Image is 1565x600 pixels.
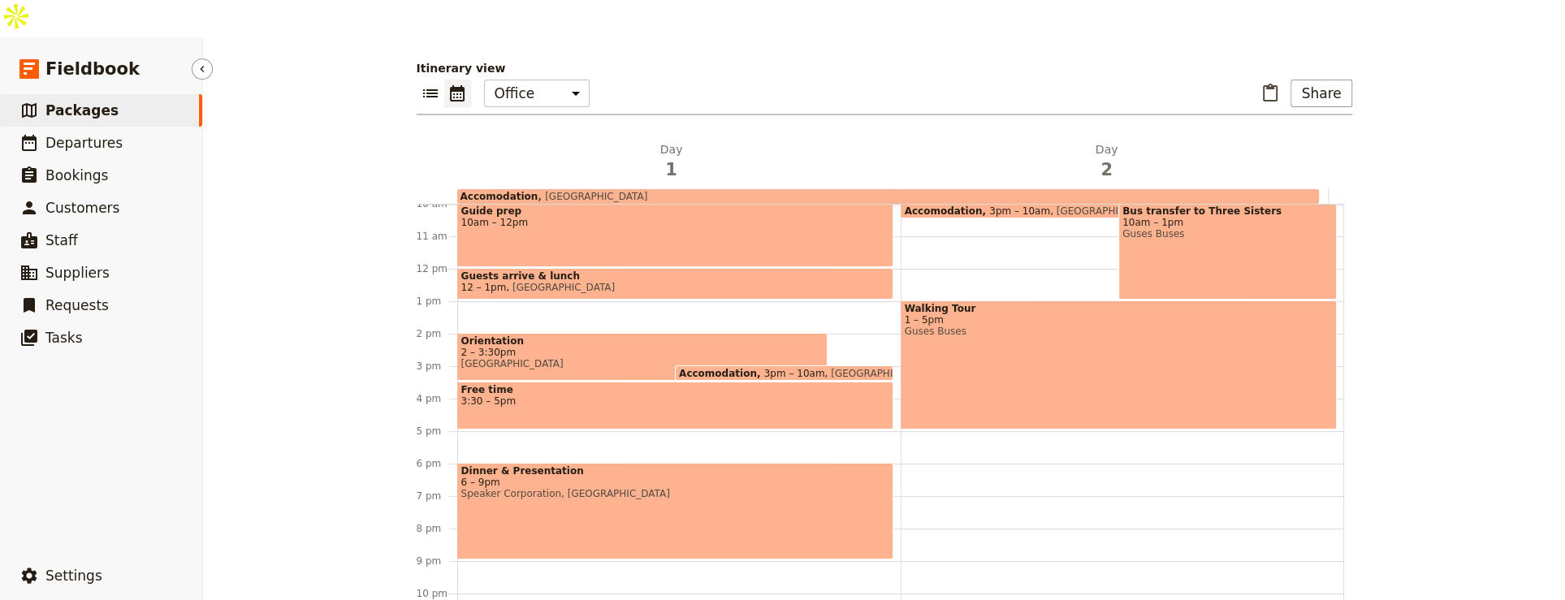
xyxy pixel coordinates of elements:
[460,191,538,202] span: Accomodation
[905,314,1333,326] span: 1 – 5pm
[417,327,457,340] div: 2 pm
[417,522,457,535] div: 8 pm
[45,568,102,584] span: Settings
[457,203,893,267] div: Guide prep10am – 12pm
[417,587,457,600] div: 10 pm
[461,282,507,293] span: 12 – 1pm
[457,141,893,188] button: Day1
[461,217,889,228] span: 10am – 12pm
[457,463,893,559] div: Dinner & Presentation6 – 9pmSpeaker Corporation, [GEOGRAPHIC_DATA]
[461,205,889,217] span: Guide prep
[1122,228,1333,240] span: Guses Buses
[417,295,457,308] div: 1 pm
[461,465,889,477] span: Dinner & Presentation
[1290,80,1351,107] button: Share
[457,382,893,429] div: Free time3:30 – 5pm
[899,141,1315,182] h2: Day
[461,358,824,369] span: [GEOGRAPHIC_DATA]
[1118,203,1337,300] div: Bus transfer to Three Sisters10am – 1pmGuses Buses
[461,270,889,282] span: Guests arrive & lunch
[461,488,889,499] span: Speaker Corporation, [GEOGRAPHIC_DATA]
[901,300,1337,429] div: Walking Tour1 – 5pmGuses Buses
[905,205,990,216] span: Accomodation
[464,141,880,182] h2: Day
[901,203,1271,218] div: Accomodation3pm – 10am[GEOGRAPHIC_DATA]
[457,189,1319,204] div: Accomodation[GEOGRAPHIC_DATA]
[417,80,444,107] button: List view
[45,135,123,151] span: Departures
[417,60,1352,76] p: Itinerary view
[905,303,1333,314] span: Walking Tour
[464,158,880,182] span: 1
[417,230,457,243] div: 11 am
[417,392,457,405] div: 4 pm
[45,232,78,248] span: Staff
[417,425,457,438] div: 5 pm
[1256,80,1284,107] button: Paste itinerary item
[1122,205,1333,217] span: Bus transfer to Three Sisters
[45,265,110,281] span: Suppliers
[417,490,457,503] div: 7 pm
[905,326,1333,337] span: Guses Buses
[899,158,1315,182] span: 2
[675,365,893,381] div: Accomodation3pm – 10am[GEOGRAPHIC_DATA]
[461,477,889,488] span: 6 – 9pm
[444,80,471,107] button: Calendar view
[417,457,457,470] div: 6 pm
[764,368,825,378] span: 3pm – 10am
[893,141,1328,188] button: Day2
[45,102,119,119] span: Packages
[45,200,119,216] span: Customers
[457,333,828,381] div: Orientation2 – 3:30pm[GEOGRAPHIC_DATA]
[417,360,457,373] div: 3 pm
[45,57,140,81] span: Fieldbook
[417,262,457,275] div: 12 pm
[506,282,615,293] span: [GEOGRAPHIC_DATA]
[417,555,457,568] div: 9 pm
[538,191,647,202] span: [GEOGRAPHIC_DATA]
[461,347,824,358] span: 2 – 3:30pm
[824,368,933,378] span: [GEOGRAPHIC_DATA]
[461,395,889,407] span: 3:30 – 5pm
[461,384,889,395] span: Free time
[457,188,1329,204] div: Accomodation[GEOGRAPHIC_DATA]
[679,368,764,378] span: Accomodation
[45,330,83,346] span: Tasks
[45,297,109,313] span: Requests
[1050,205,1159,216] span: [GEOGRAPHIC_DATA]
[989,205,1050,216] span: 3pm – 10am
[45,167,108,183] span: Bookings
[1122,217,1333,228] span: 10am – 1pm
[457,268,893,300] div: Guests arrive & lunch12 – 1pm[GEOGRAPHIC_DATA]
[461,335,824,347] span: Orientation
[192,58,213,80] button: Hide menu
